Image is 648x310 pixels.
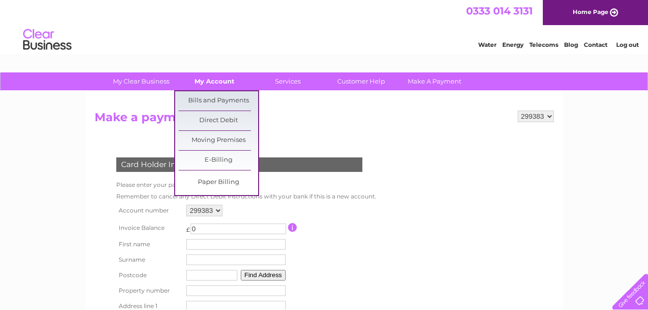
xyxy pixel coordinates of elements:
[114,283,184,298] th: Property number
[179,111,258,130] a: Direct Debit
[114,252,184,268] th: Surname
[114,179,379,191] td: Please enter your payment card details below.
[564,41,578,48] a: Blog
[466,5,533,17] a: 0333 014 3131
[114,219,184,237] th: Invoice Balance
[179,173,258,192] a: Paper Billing
[116,157,362,172] div: Card Holder Information
[395,72,474,90] a: Make A Payment
[478,41,496,48] a: Water
[179,91,258,111] a: Bills and Payments
[175,72,254,90] a: My Account
[101,72,181,90] a: My Clear Business
[186,221,190,233] td: £
[179,131,258,150] a: Moving Premises
[321,72,401,90] a: Customer Help
[248,72,328,90] a: Services
[529,41,558,48] a: Telecoms
[241,270,286,281] button: Find Address
[179,151,258,170] a: E-Billing
[97,5,552,47] div: Clear Business is a trading name of Verastar Limited (registered in [GEOGRAPHIC_DATA] No. 3667643...
[95,111,554,129] h2: Make a payment
[114,202,184,219] th: Account number
[114,237,184,252] th: First name
[502,41,524,48] a: Energy
[288,223,297,232] input: Information
[114,191,379,202] td: Remember to cancel any Direct Debit instructions with your bank if this is a new account.
[616,41,639,48] a: Log out
[23,25,72,55] img: logo.png
[584,41,607,48] a: Contact
[114,268,184,283] th: Postcode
